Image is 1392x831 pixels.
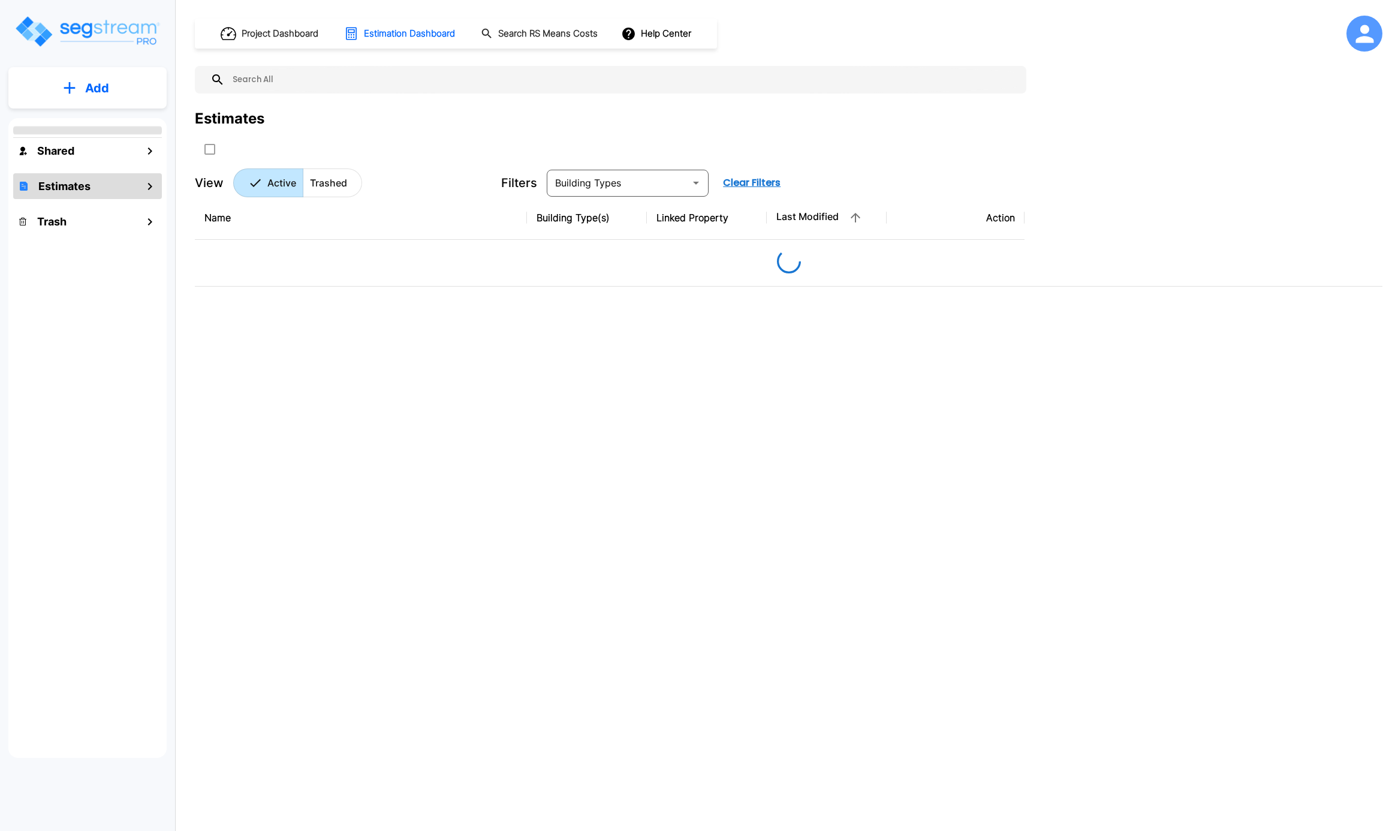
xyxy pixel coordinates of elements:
p: Add [85,79,109,97]
button: Active [233,168,303,197]
h1: Search RS Means Costs [498,27,598,41]
button: Search RS Means Costs [476,22,604,46]
button: SelectAll [198,137,222,161]
th: Linked Property [647,196,767,240]
p: Active [267,176,296,190]
h1: Shared [37,143,74,159]
button: Open [688,174,704,191]
th: Action [887,196,1025,240]
input: Search All [225,66,1020,94]
div: Platform [233,168,362,197]
img: Logo [14,14,161,49]
button: Project Dashboard [216,20,325,47]
p: View [195,174,224,192]
div: Estimates [195,108,264,130]
button: Help Center [619,22,696,45]
button: Clear Filters [718,171,785,195]
th: Last Modified [767,196,887,240]
div: Name [204,210,517,225]
p: Filters [501,174,537,192]
input: Building Types [550,174,685,191]
h1: Trash [37,213,67,230]
p: Trashed [310,176,347,190]
h1: Estimates [38,178,91,194]
th: Building Type(s) [527,196,647,240]
h1: Estimation Dashboard [364,27,455,41]
button: Add [8,71,167,106]
button: Estimation Dashboard [339,21,462,46]
h1: Project Dashboard [242,27,318,41]
button: Trashed [303,168,362,197]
